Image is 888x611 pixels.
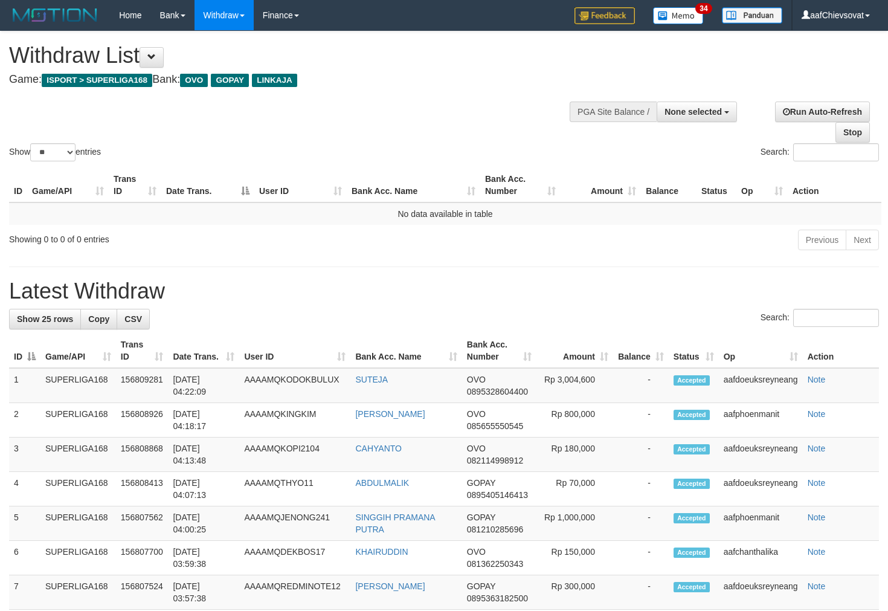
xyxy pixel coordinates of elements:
[9,168,27,202] th: ID
[347,168,480,202] th: Bank Acc. Name: activate to sort column ascending
[467,512,495,522] span: GOPAY
[254,168,347,202] th: User ID: activate to sort column ascending
[355,444,402,453] a: CAHYANTO
[9,334,40,368] th: ID: activate to sort column descending
[116,403,169,438] td: 156808926
[674,479,710,489] span: Accepted
[355,547,408,557] a: KHAIRUDDIN
[40,368,116,403] td: SUPERLIGA168
[168,472,239,506] td: [DATE] 04:07:13
[719,403,803,438] td: aafphoenmanit
[480,168,561,202] th: Bank Acc. Number: activate to sort column ascending
[239,472,350,506] td: AAAAMQTHYO11
[793,143,879,161] input: Search:
[467,444,486,453] span: OVO
[124,314,142,324] span: CSV
[116,472,169,506] td: 156808413
[719,334,803,368] th: Op: activate to sort column ascending
[467,581,495,591] span: GOPAY
[239,506,350,541] td: AAAAMQJENONG241
[9,368,40,403] td: 1
[239,438,350,472] td: AAAAMQKOPI2104
[252,74,297,87] span: LINKAJA
[40,472,116,506] td: SUPERLIGA168
[536,472,613,506] td: Rp 70,000
[808,409,826,419] a: Note
[9,74,580,86] h4: Game: Bank:
[40,438,116,472] td: SUPERLIGA168
[168,506,239,541] td: [DATE] 04:00:25
[80,309,117,329] a: Copy
[239,403,350,438] td: AAAAMQKINGKIM
[788,168,881,202] th: Action
[9,44,580,68] h1: Withdraw List
[719,472,803,506] td: aafdoeuksreyneang
[613,575,669,610] td: -
[808,478,826,488] a: Note
[613,368,669,403] td: -
[653,7,704,24] img: Button%20Memo.svg
[9,438,40,472] td: 3
[239,541,350,575] td: AAAAMQDEKBOS17
[17,314,73,324] span: Show 25 rows
[168,403,239,438] td: [DATE] 04:18:17
[536,575,613,610] td: Rp 300,000
[674,444,710,454] span: Accepted
[9,143,101,161] label: Show entries
[641,168,697,202] th: Balance
[719,575,803,610] td: aafdoeuksreyneang
[536,438,613,472] td: Rp 180,000
[9,575,40,610] td: 7
[536,368,613,403] td: Rp 3,004,600
[355,581,425,591] a: [PERSON_NAME]
[168,438,239,472] td: [DATE] 04:13:48
[467,593,528,603] span: Copy 0895363182500 to clipboard
[613,472,669,506] td: -
[835,122,870,143] a: Stop
[467,547,486,557] span: OVO
[536,506,613,541] td: Rp 1,000,000
[674,513,710,523] span: Accepted
[116,575,169,610] td: 156807524
[719,506,803,541] td: aafphoenmanit
[116,438,169,472] td: 156808868
[669,334,719,368] th: Status: activate to sort column ascending
[9,403,40,438] td: 2
[674,375,710,386] span: Accepted
[467,559,523,569] span: Copy 081362250343 to clipboard
[695,3,712,14] span: 34
[9,472,40,506] td: 4
[536,541,613,575] td: Rp 150,000
[736,168,788,202] th: Op: activate to sort column ascending
[116,541,169,575] td: 156807700
[9,309,81,329] a: Show 25 rows
[467,525,523,534] span: Copy 081210285696 to clipboard
[168,368,239,403] td: [DATE] 04:22:09
[467,490,528,500] span: Copy 0895405146413 to clipboard
[355,478,409,488] a: ABDULMALIK
[467,409,486,419] span: OVO
[798,230,846,250] a: Previous
[88,314,109,324] span: Copy
[808,512,826,522] a: Note
[467,478,495,488] span: GOPAY
[239,334,350,368] th: User ID: activate to sort column ascending
[574,7,635,24] img: Feedback.jpg
[808,444,826,453] a: Note
[9,541,40,575] td: 6
[211,74,249,87] span: GOPAY
[613,438,669,472] td: -
[9,228,361,245] div: Showing 0 to 0 of 0 entries
[467,456,523,465] span: Copy 082114998912 to clipboard
[561,168,641,202] th: Amount: activate to sort column ascending
[674,410,710,420] span: Accepted
[657,102,737,122] button: None selected
[697,168,736,202] th: Status
[674,582,710,592] span: Accepted
[168,575,239,610] td: [DATE] 03:57:38
[116,368,169,403] td: 156809281
[355,512,434,534] a: SINGGIH PRAMANA PUTRA
[40,403,116,438] td: SUPERLIGA168
[42,74,152,87] span: ISPORT > SUPERLIGA168
[613,403,669,438] td: -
